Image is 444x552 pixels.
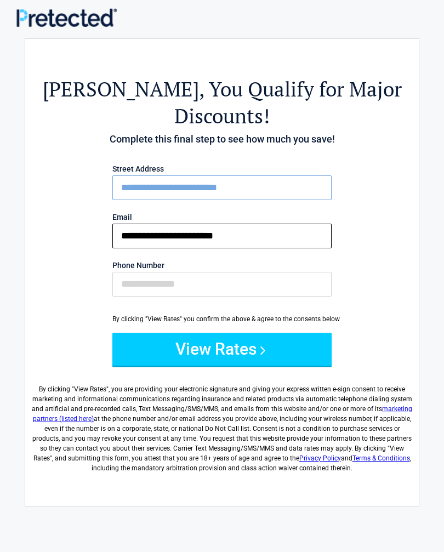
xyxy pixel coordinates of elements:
span: View Rates [74,385,106,393]
label: Phone Number [112,261,332,269]
label: Street Address [112,165,332,173]
img: Main Logo [16,8,117,26]
label: Email [112,213,332,221]
a: Terms & Conditions [352,454,410,462]
button: View Rates [112,333,332,366]
h2: , You Qualify for Major Discounts! [31,76,413,129]
div: By clicking "View Rates" you confirm the above & agree to the consents below [112,314,332,324]
a: marketing partners (listed here) [33,405,412,423]
h4: Complete this final step to see how much you save! [31,132,413,146]
label: By clicking " ", you are providing your electronic signature and giving your express written e-si... [31,375,413,473]
a: Privacy Policy [299,454,341,462]
span: [PERSON_NAME] [43,76,199,103]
